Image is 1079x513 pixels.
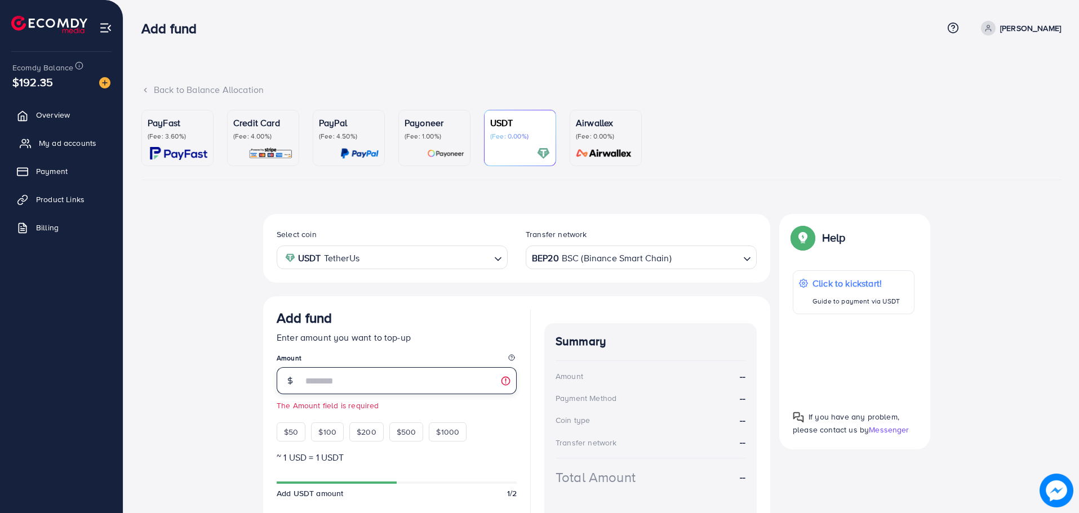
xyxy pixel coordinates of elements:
span: BSC (Binance Smart Chain) [562,250,672,266]
a: Product Links [8,188,114,211]
strong: BEP20 [532,250,559,266]
span: TetherUs [324,250,359,266]
p: USDT [490,116,550,130]
a: My ad accounts [8,132,114,154]
p: [PERSON_NAME] [1000,21,1061,35]
p: Airwallex [576,116,636,130]
label: Transfer network [526,229,587,240]
p: (Fee: 4.50%) [319,132,379,141]
img: logo [11,16,87,33]
img: card [150,147,207,160]
h4: Summary [556,334,745,349]
p: (Fee: 4.00%) [233,132,293,141]
strong: -- [740,436,745,448]
img: card [572,147,636,160]
p: PayFast [148,116,207,130]
span: $192.35 [12,74,53,90]
a: Billing [8,216,114,239]
div: Search for option [277,246,508,269]
div: Coin type [556,414,590,426]
span: My ad accounts [39,137,96,149]
span: Overview [36,109,70,121]
img: image [99,77,110,88]
p: Help [822,231,846,244]
span: Payment [36,166,68,177]
p: (Fee: 0.00%) [576,132,636,141]
input: Search for option [363,249,490,266]
strong: -- [740,370,745,383]
p: Guide to payment via USDT [812,295,900,308]
span: Messenger [869,424,909,435]
legend: Amount [277,353,517,367]
strong: -- [740,414,745,427]
span: If you have any problem, please contact us by [793,411,899,435]
strong: -- [740,392,745,405]
img: image [1040,474,1072,506]
small: The Amount field is required [277,400,517,411]
span: 1/2 [507,488,517,499]
span: $200 [357,426,376,438]
span: $1000 [436,426,459,438]
img: Popup guide [793,412,804,423]
p: Enter amount you want to top-up [277,331,517,344]
img: card [248,147,293,160]
span: Ecomdy Balance [12,62,73,73]
div: Transfer network [556,437,617,448]
p: Click to kickstart! [812,276,900,290]
input: Search for option [673,249,739,266]
span: Add USDT amount [277,488,343,499]
span: $500 [397,426,416,438]
p: (Fee: 1.00%) [405,132,464,141]
p: ~ 1 USD = 1 USDT [277,450,517,464]
div: Payment Method [556,392,616,404]
a: [PERSON_NAME] [976,21,1061,35]
img: coin [285,253,295,263]
p: (Fee: 3.60%) [148,132,207,141]
strong: USDT [298,250,321,266]
p: (Fee: 0.00%) [490,132,550,141]
h3: Add fund [141,20,206,37]
a: Overview [8,104,114,126]
strong: -- [740,471,745,484]
span: $100 [318,426,336,438]
p: Credit Card [233,116,293,130]
label: Select coin [277,229,317,240]
p: PayPal [319,116,379,130]
div: Amount [556,371,583,382]
span: $50 [284,426,298,438]
p: Payoneer [405,116,464,130]
div: Search for option [526,246,757,269]
a: Payment [8,160,114,182]
img: card [340,147,379,160]
img: Popup guide [793,227,813,248]
span: Billing [36,222,59,233]
div: Back to Balance Allocation [141,83,1061,96]
img: card [537,147,550,160]
div: Total Amount [556,467,636,487]
img: menu [99,21,112,34]
h3: Add fund [277,310,332,326]
img: card [427,147,464,160]
span: Product Links [36,194,85,205]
